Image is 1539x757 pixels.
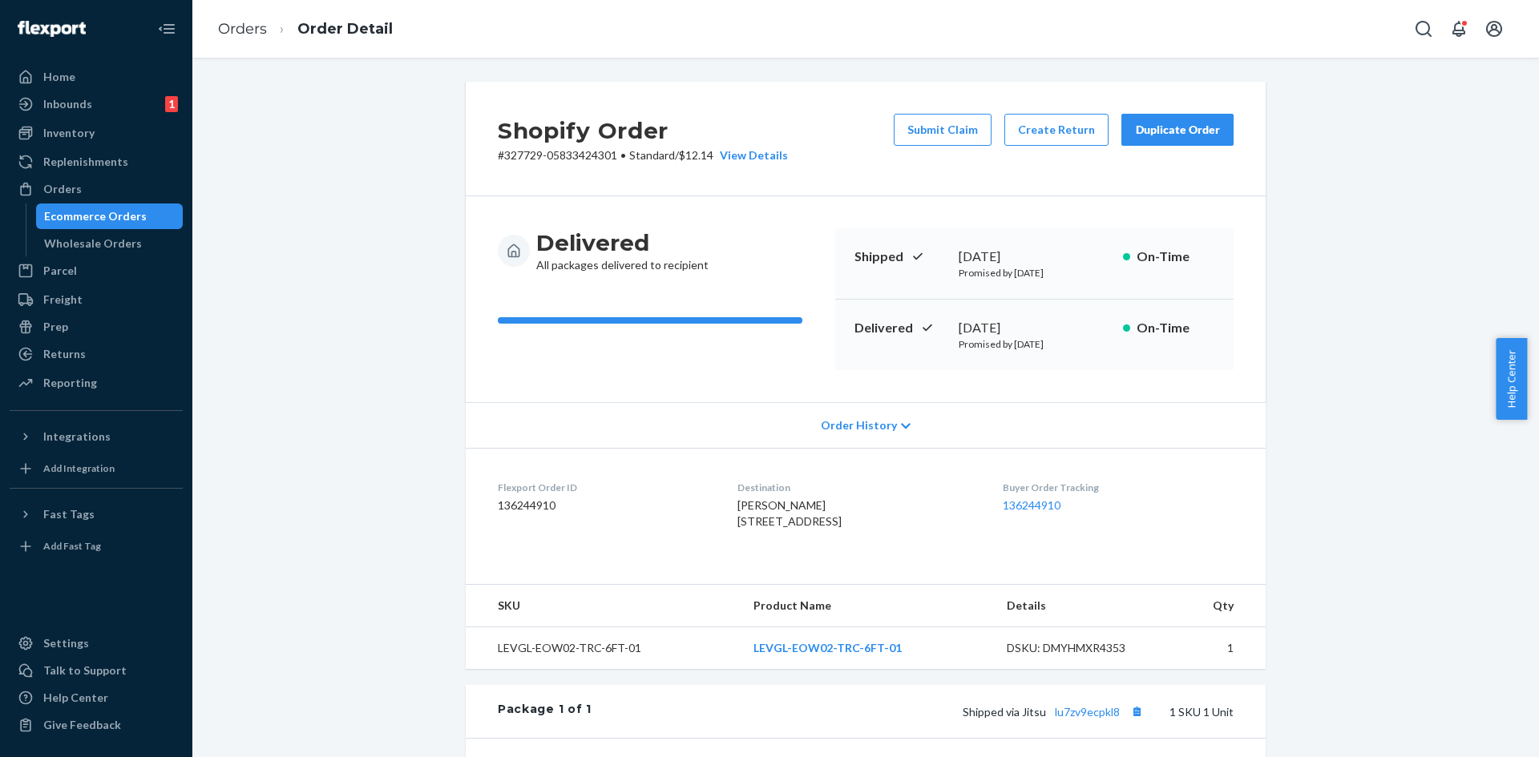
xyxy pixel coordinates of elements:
p: Promised by [DATE] [959,337,1110,351]
div: Wholesale Orders [44,236,142,252]
div: [DATE] [959,319,1110,337]
div: Replenishments [43,154,128,170]
div: Add Integration [43,461,115,475]
th: Qty [1169,585,1266,627]
div: Settings [43,635,89,651]
button: Help Center [1496,338,1527,420]
dt: Flexport Order ID [498,481,712,494]
div: Prep [43,319,68,335]
p: Delivered [854,319,946,337]
div: [DATE] [959,248,1110,266]
button: Open account menu [1478,13,1510,45]
dd: 136244910 [498,497,712,513]
div: Home [43,69,75,85]
th: SKU [466,585,741,627]
span: [PERSON_NAME] [STREET_ADDRESS] [737,498,842,528]
div: Talk to Support [43,662,127,678]
h3: Delivered [536,228,709,257]
div: Duplicate Order [1135,122,1220,138]
p: On-Time [1137,248,1214,266]
p: # 327729-05833424301 / $12.14 [498,147,788,163]
a: Add Fast Tag [10,534,183,559]
td: 1 [1169,627,1266,670]
button: Duplicate Order [1121,114,1234,146]
div: 1 [165,96,178,112]
a: Orders [218,20,267,38]
a: Ecommerce Orders [36,203,184,229]
a: Returns [10,341,183,367]
button: Give Feedback [10,712,183,738]
button: Open Search Box [1408,13,1440,45]
dt: Destination [737,481,976,494]
ol: breadcrumbs [205,6,406,53]
a: Settings [10,630,183,656]
a: Home [10,64,183,90]
a: lu7zv9ecpkl8 [1055,705,1120,719]
p: On-Time [1137,319,1214,337]
a: Prep [10,314,183,340]
button: Submit Claim [894,114,992,146]
button: Open notifications [1443,13,1475,45]
a: Order Detail [297,20,393,38]
div: All packages delivered to recipient [536,228,709,273]
div: Parcel [43,263,77,279]
div: Integrations [43,429,111,445]
span: • [620,148,626,162]
p: Shipped [854,248,946,266]
button: Fast Tags [10,501,183,527]
a: Add Integration [10,456,183,481]
a: Reporting [10,370,183,396]
a: LEVGL-EOW02-TRC-6FT-01 [753,641,902,654]
div: Freight [43,292,83,308]
button: View Details [713,147,788,163]
span: Standard [629,148,675,162]
img: Flexport logo [18,21,86,37]
td: LEVGL-EOW02-TRC-6FT-01 [466,627,741,670]
div: Returns [43,346,86,362]
span: Shipped via Jitsu [963,705,1147,719]
button: Copy tracking number [1126,701,1147,722]
a: Parcel [10,258,183,284]
div: Reporting [43,375,97,391]
div: Fast Tags [43,506,95,522]
a: Wholesale Orders [36,231,184,256]
div: Add Fast Tag [43,539,101,553]
button: Integrations [10,424,183,449]
a: Freight [10,287,183,312]
a: Help Center [10,685,183,711]
span: Order History [821,417,897,433]
div: Inbounds [43,96,92,112]
button: Create Return [1004,114,1109,146]
div: Inventory [43,125,95,141]
dt: Buyer Order Tracking [1003,481,1234,494]
a: Replenishments [10,149,183,175]
div: DSKU: DMYHMXR4353 [1007,640,1157,656]
th: Details [994,585,1170,627]
div: Help Center [43,690,108,706]
th: Product Name [741,585,994,627]
div: 1 SKU 1 Unit [592,701,1234,722]
iframe: Opens a widget where you can chat to one of our agents [1437,709,1523,749]
p: Promised by [DATE] [959,266,1110,280]
a: Inbounds1 [10,91,183,117]
a: 136244910 [1003,498,1060,512]
div: Orders [43,181,82,197]
div: Give Feedback [43,717,121,733]
a: Orders [10,176,183,202]
a: Inventory [10,120,183,146]
button: Talk to Support [10,658,183,683]
button: Close Navigation [151,13,183,45]
div: Ecommerce Orders [44,208,147,224]
h2: Shopify Order [498,114,788,147]
div: Package 1 of 1 [498,701,592,722]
